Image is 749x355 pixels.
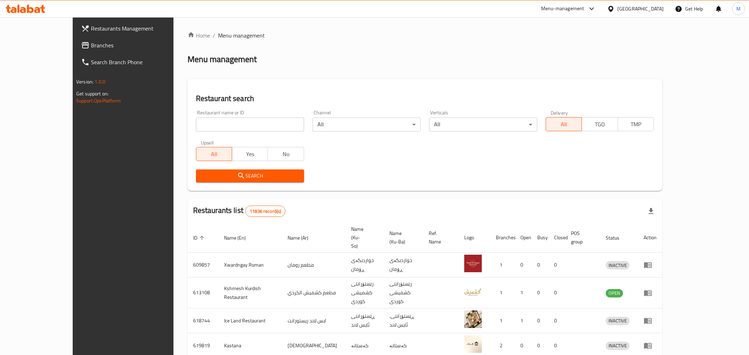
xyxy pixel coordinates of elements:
[196,93,654,104] h2: Restaurant search
[490,277,515,308] td: 1
[218,308,282,333] td: Ice Land Restaurant
[551,110,568,115] label: Delivery
[201,140,214,145] label: Upsell
[346,253,384,277] td: خواردنگەی ڕۆمان
[91,58,192,66] span: Search Branch Phone
[464,283,482,300] img: Kshmesh Kurdish Restaurant
[606,317,630,325] div: INACTIVE
[282,253,346,277] td: مطعم رومان
[188,253,218,277] td: 609857
[235,149,265,159] span: Yes
[621,119,651,129] span: TMP
[643,203,659,220] div: Export file
[532,223,548,253] th: Busy
[213,31,215,40] li: /
[464,335,482,353] img: Kastana
[515,253,532,277] td: 0
[245,208,285,215] span: 11836 record(s)
[617,5,664,13] div: [GEOGRAPHIC_DATA]
[193,205,286,217] h2: Restaurants list
[218,277,282,308] td: Kshmesh Kurdish Restaurant
[549,119,579,129] span: All
[188,31,210,40] a: Home
[75,20,198,37] a: Restaurants Management
[188,31,662,40] nav: breadcrumb
[282,308,346,333] td: ايس لاند ريستورانت
[271,149,301,159] span: No
[199,149,229,159] span: All
[548,253,565,277] td: 0
[429,118,537,132] div: All
[644,289,657,297] div: Menu
[606,342,630,350] span: INACTIVE
[313,118,421,132] div: All
[532,277,548,308] td: 0
[606,317,630,325] span: INACTIVE
[76,89,109,98] span: Get support on:
[464,310,482,328] img: Ice Land Restaurant
[232,147,268,161] button: Yes
[351,225,375,250] span: Name (Ku-So)
[736,5,741,13] span: M
[606,234,629,242] span: Status
[196,169,304,182] button: Search
[515,223,532,253] th: Open
[288,234,317,242] span: Name (Ar)
[606,342,630,350] div: INACTIVE
[541,5,584,13] div: Menu-management
[389,229,415,246] span: Name (Ku-Ba)
[644,261,657,269] div: Menu
[75,54,198,71] a: Search Branch Phone
[490,308,515,333] td: 1
[585,119,615,129] span: TGO
[606,289,623,297] span: OPEN
[76,96,121,105] a: Support.OpsPlatform
[384,308,423,333] td: .ڕێستۆرانتی ئایس لاند
[644,316,657,325] div: Menu
[546,117,582,131] button: All
[548,308,565,333] td: 0
[618,117,654,131] button: TMP
[515,308,532,333] td: 1
[218,253,282,277] td: Xwardngay Roman
[548,223,565,253] th: Closed
[532,253,548,277] td: 0
[384,277,423,308] td: رێستۆرانتی کشمیشى كوردى
[196,147,232,161] button: All
[606,261,630,269] span: INACTIVE
[224,234,255,242] span: Name (En)
[188,308,218,333] td: 618744
[188,54,257,65] h2: Menu management
[76,77,93,86] span: Version:
[644,341,657,350] div: Menu
[384,253,423,277] td: خواردنگەی ڕۆمان
[582,117,618,131] button: TGO
[193,234,206,242] span: ID
[464,255,482,272] img: Xwardngay Roman
[490,223,515,253] th: Branches
[91,41,192,49] span: Branches
[346,308,384,333] td: ڕێستۆرانتی ئایس لاند
[459,223,490,253] th: Logo
[346,277,384,308] td: رێستۆرانتی کشمیشى كوردى
[515,277,532,308] td: 1
[548,277,565,308] td: 0
[188,277,218,308] td: 613108
[429,229,450,246] span: Ref. Name
[638,223,662,253] th: Action
[94,77,105,86] span: 1.0.0
[282,277,346,308] td: مطعم كشميش الكردي
[245,206,285,217] div: Total records count
[202,172,298,180] span: Search
[606,261,630,269] div: INACTIVE
[75,37,198,54] a: Branches
[218,31,265,40] span: Menu management
[91,24,192,33] span: Restaurants Management
[490,253,515,277] td: 1
[532,308,548,333] td: 0
[268,147,304,161] button: No
[196,118,304,132] input: Search for restaurant name or ID..
[571,229,592,246] span: POS group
